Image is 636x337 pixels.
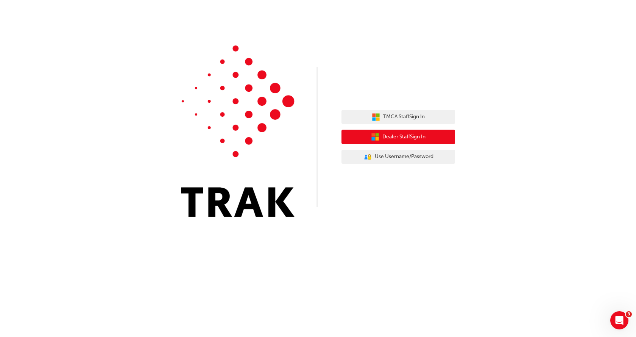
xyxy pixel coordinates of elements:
[375,152,433,161] span: Use Username/Password
[341,110,455,124] button: TMCA StaffSign In
[383,113,425,121] span: TMCA Staff Sign In
[341,130,455,144] button: Dealer StaffSign In
[341,150,455,164] button: Use Username/Password
[181,45,295,217] img: Trak
[382,133,426,141] span: Dealer Staff Sign In
[610,311,628,329] iframe: Intercom live chat
[626,311,632,317] span: 3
